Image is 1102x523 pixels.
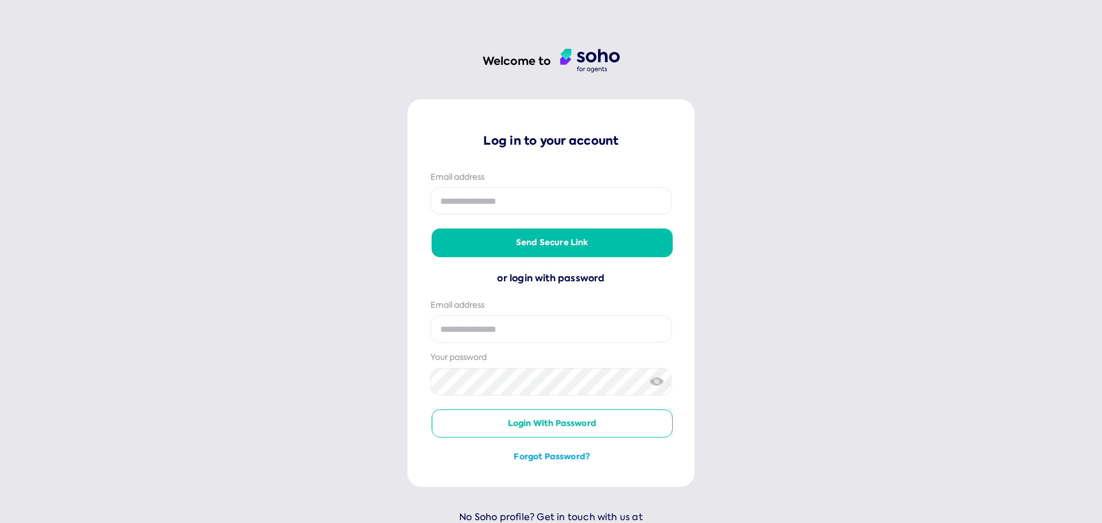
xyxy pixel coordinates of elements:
div: Email address [430,300,672,311]
div: or login with password [430,271,672,286]
p: Log in to your account [430,133,672,149]
button: Forgot password? [432,451,673,463]
button: Send secure link [432,228,673,257]
h1: Welcome to [483,53,551,69]
img: eye-crossed.svg [650,375,664,388]
img: agent logo [560,49,620,73]
div: Your password [430,352,672,363]
div: Email address [430,172,672,183]
button: Login with password [432,409,673,438]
